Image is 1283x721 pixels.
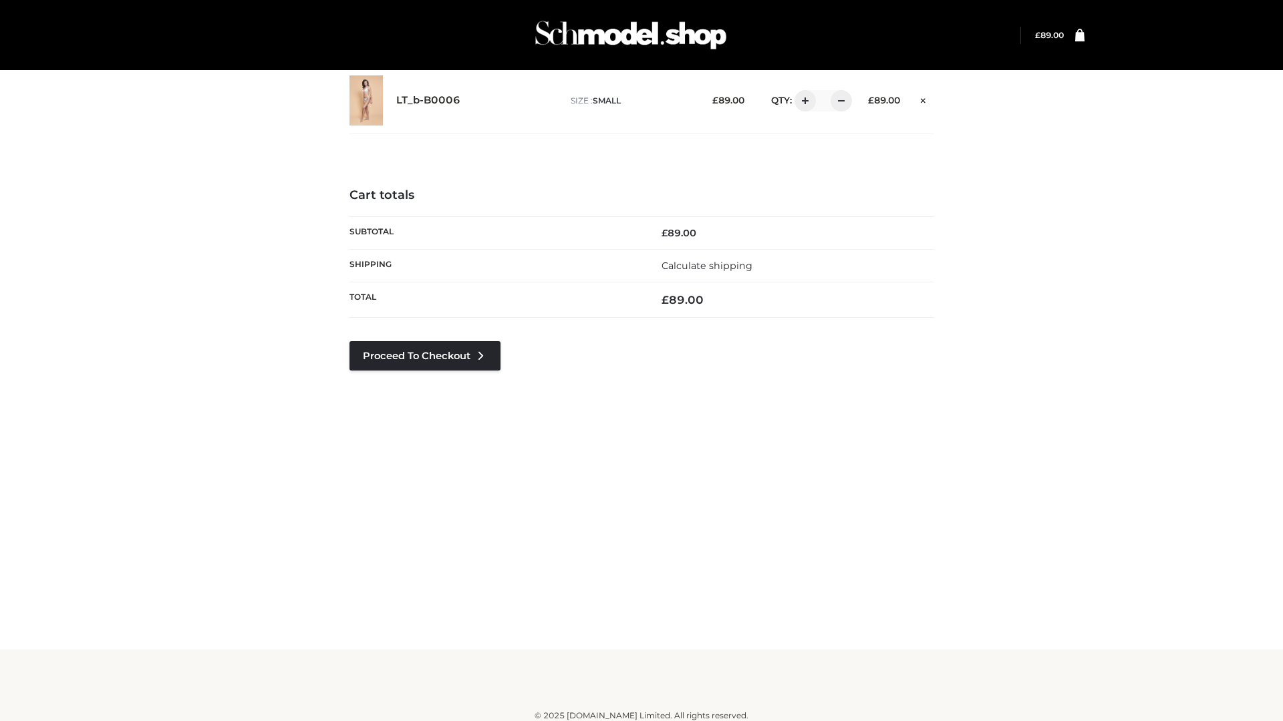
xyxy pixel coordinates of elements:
div: QTY: [758,90,847,111]
a: Proceed to Checkout [349,341,501,371]
span: £ [1035,30,1040,40]
bdi: 89.00 [662,293,704,306]
span: £ [712,95,718,105]
img: LT_b-B0006 - SMALL [349,75,383,126]
th: Total [349,282,641,318]
bdi: 89.00 [868,95,900,105]
bdi: 89.00 [712,95,744,105]
bdi: 89.00 [662,227,696,239]
h4: Cart totals [349,188,934,203]
img: Schmodel Admin 964 [531,9,731,61]
span: £ [868,95,874,105]
a: Remove this item [913,90,934,107]
p: size : [571,95,692,107]
th: Shipping [349,249,641,282]
span: £ [662,227,668,239]
span: SMALL [593,95,621,105]
a: LT_b-B0006 [396,94,460,107]
span: £ [662,293,669,306]
bdi: 89.00 [1035,30,1064,40]
a: Calculate shipping [662,260,752,272]
th: Subtotal [349,216,641,249]
a: £89.00 [1035,30,1064,40]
